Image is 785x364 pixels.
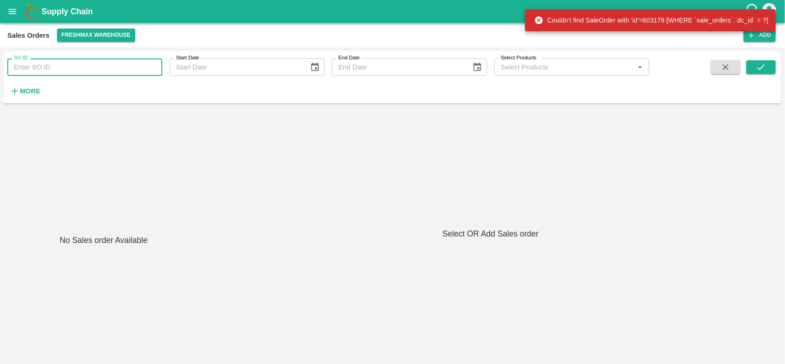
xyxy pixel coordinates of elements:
[20,87,40,95] strong: More
[176,54,199,62] label: Start Date
[41,7,93,16] b: Supply Chain
[332,58,465,76] input: End Date
[534,12,768,29] div: Couldn't find SaleOrder with 'id'=603179 [WHERE `sale_orders`.`dc_id` = ?]
[745,3,761,20] div: customer-support
[170,58,303,76] input: Start Date
[634,61,646,73] button: Open
[497,61,631,73] input: Select Products
[14,54,28,62] label: SO ID
[204,227,778,240] h6: Select OR Add Sales order
[57,29,135,42] button: Select DC
[7,29,50,41] div: Sales Orders
[23,2,41,21] img: logo
[338,54,360,62] label: End Date
[7,58,162,76] input: Enter SO ID
[60,234,148,357] h6: No Sales order Available
[306,58,324,76] button: Choose date
[2,1,23,22] button: open drawer
[41,5,745,18] a: Supply Chain
[469,58,486,76] button: Choose date
[761,2,778,21] div: account of current user
[501,54,537,62] label: Select Products
[744,29,776,42] button: Add
[7,83,43,99] button: More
